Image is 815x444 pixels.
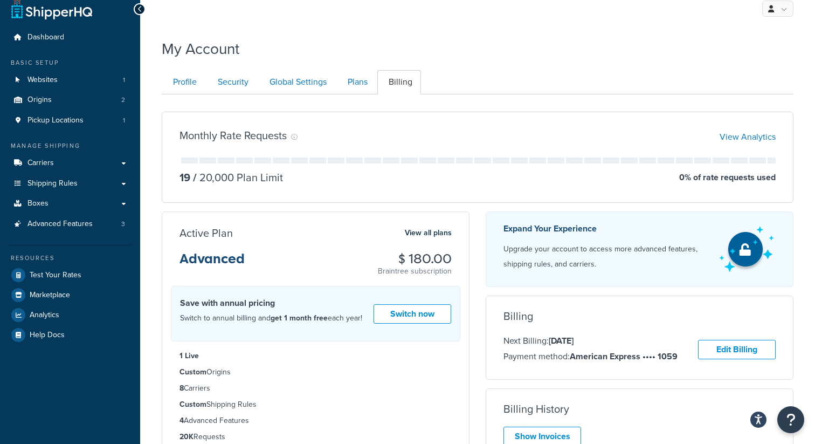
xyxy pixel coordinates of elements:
span: Origins [27,95,52,105]
a: Test Your Rates [8,265,132,285]
h3: $ 180.00 [378,252,452,266]
p: Next Billing: [503,334,678,348]
a: Global Settings [258,70,335,94]
li: Origins [179,366,452,378]
div: Resources [8,254,132,263]
strong: American Express •••• 1059 [570,350,678,363]
li: Requests [179,431,452,443]
li: Advanced Features [179,415,452,427]
a: Dashboard [8,28,132,47]
span: Shipping Rules [27,179,78,188]
strong: 1 Live [179,350,199,361]
h3: Advanced [179,252,245,275]
span: Test Your Rates [30,271,81,280]
li: Websites [8,70,132,90]
a: Boxes [8,194,132,214]
li: Carriers [179,382,452,394]
span: Analytics [30,311,59,320]
span: Carriers [27,159,54,168]
span: 1 [123,76,125,85]
a: View Analytics [720,131,776,143]
a: Analytics [8,305,132,325]
h3: Active Plan [179,227,233,239]
span: Dashboard [27,33,64,42]
span: Boxes [27,199,49,208]
li: Advanced Features [8,214,132,234]
p: Expand Your Experience [503,221,709,236]
p: Braintree subscription [378,266,452,277]
a: Edit Billing [698,340,776,360]
a: Marketplace [8,285,132,305]
h4: Save with annual pricing [180,297,362,310]
p: 0 % of rate requests used [679,170,776,185]
strong: 20K [179,431,194,442]
strong: Custom [179,399,206,410]
a: Plans [336,70,376,94]
span: Help Docs [30,331,65,340]
a: Origins 2 [8,90,132,110]
a: Billing [377,70,421,94]
p: 20,000 Plan Limit [190,170,283,185]
strong: Custom [179,366,206,378]
span: Websites [27,76,58,85]
h1: My Account [162,38,239,59]
li: Pickup Locations [8,111,132,131]
strong: get 1 month free [271,312,328,324]
span: Advanced Features [27,220,93,229]
li: Shipping Rules [179,399,452,411]
a: Websites 1 [8,70,132,90]
span: Pickup Locations [27,116,84,125]
span: 1 [123,116,125,125]
p: Payment method: [503,350,678,364]
strong: [DATE] [549,334,574,347]
span: 2 [121,95,125,105]
span: / [193,169,197,186]
button: Open Resource Center [777,406,804,433]
strong: 8 [179,382,184,394]
p: 19 [179,170,190,185]
div: Manage Shipping [8,141,132,151]
div: Basic Setup [8,58,132,67]
a: Expand Your Experience Upgrade your account to access more advanced features, shipping rules, and... [486,211,793,287]
strong: 4 [179,415,184,426]
a: Pickup Locations 1 [8,111,132,131]
li: Origins [8,90,132,110]
a: Shipping Rules [8,174,132,194]
h3: Billing History [503,403,569,415]
a: Security [206,70,257,94]
p: Upgrade your account to access more advanced features, shipping rules, and carriers. [503,242,709,272]
a: View all plans [405,226,452,240]
a: Help Docs [8,325,132,345]
a: Advanced Features 3 [8,214,132,234]
a: Profile [162,70,205,94]
h3: Monthly Rate Requests [179,129,287,141]
p: Switch to annual billing and each year! [180,311,362,325]
a: Switch now [374,304,451,324]
span: Marketplace [30,291,70,300]
span: 3 [121,220,125,229]
a: Carriers [8,153,132,173]
h3: Billing [503,310,533,322]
